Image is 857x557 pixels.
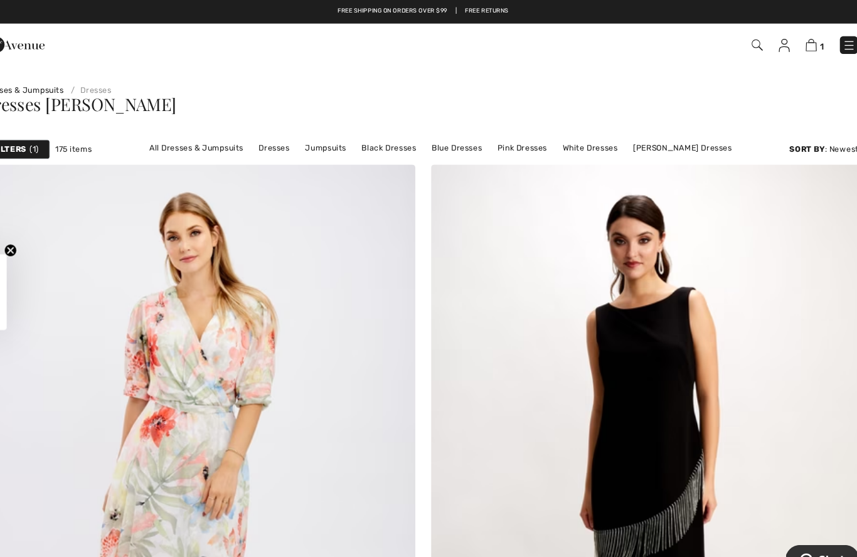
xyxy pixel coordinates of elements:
[14,30,68,55] img: 1ère Avenue
[347,6,452,15] a: Free shipping on orders over $99
[774,519,844,551] iframe: Opens a widget where you can chat to one of our agents
[265,133,307,149] a: Dresses
[777,138,811,147] strong: Sort By
[161,133,263,149] a: All Dresses & Jumpsuits
[78,137,113,148] span: 175 items
[363,133,428,149] a: Black Dresses
[309,133,361,149] a: Jumpsuits
[430,133,491,149] a: Blue Dresses
[29,233,41,245] button: Close teaser
[14,36,68,48] a: 1ère Avenue
[767,37,778,50] img: My Info
[391,149,498,166] a: [PERSON_NAME] Dresses
[8,88,193,110] span: Dresses [PERSON_NAME]
[53,137,62,148] span: 1
[88,82,131,90] a: Dresses
[742,38,752,48] img: Search
[777,137,849,148] div: : Newest
[459,6,460,15] span: |
[468,6,510,15] a: Free Returns
[9,248,23,309] span: Get 15% off
[793,35,811,50] a: 1
[18,137,50,148] strong: Filters
[555,133,620,149] a: White Dresses
[493,133,553,149] a: Pink Dresses
[622,133,729,149] a: [PERSON_NAME] Dresses
[793,37,804,49] img: Shopping Bag
[807,40,811,49] span: 1
[828,37,841,50] img: Menu
[8,82,86,90] a: Dresses & Jumpsuits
